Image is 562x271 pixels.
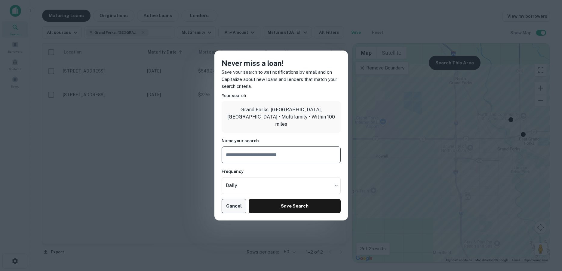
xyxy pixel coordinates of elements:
[222,92,341,99] h6: Your search
[226,106,336,128] p: Grand Forks, [GEOGRAPHIC_DATA], [GEOGRAPHIC_DATA] • Multifamily • Within 100 miles
[249,199,340,213] button: Save Search
[222,177,341,194] div: Without label
[222,58,341,69] h4: Never miss a loan!
[532,223,562,252] iframe: Chat Widget
[222,137,341,144] h6: Name your search
[222,69,341,90] p: Save your search to get notifications by email and on Capitalize about new loans and lenders that...
[222,199,247,213] button: Cancel
[222,168,341,175] h6: Frequency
